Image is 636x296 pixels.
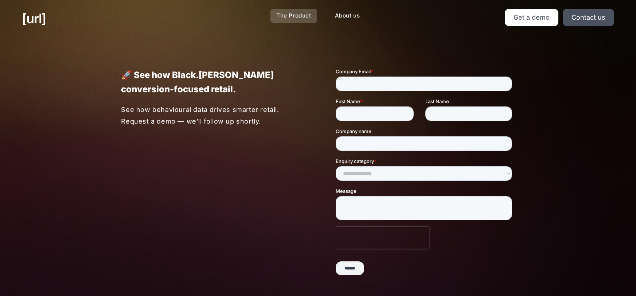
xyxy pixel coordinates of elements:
[121,104,301,127] p: See how behavioural data drives smarter retail. Request a demo — we’ll follow up shortly.
[121,68,301,96] p: 🚀 See how Black.[PERSON_NAME] conversion-focused retail.
[270,9,317,23] a: The Product
[22,9,46,28] a: [URL]
[329,9,366,23] a: About us
[336,68,515,288] iframe: Form 1
[505,9,558,26] a: Get a demo
[563,9,614,26] a: Contact us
